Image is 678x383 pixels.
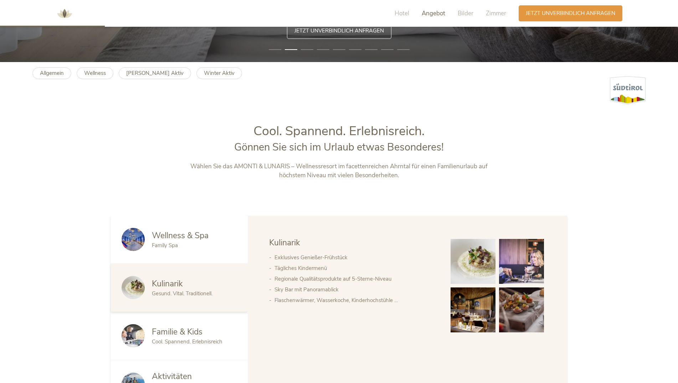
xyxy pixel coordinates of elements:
[196,67,242,79] a: Winter Aktiv
[190,162,488,180] p: Wählen Sie das AMONTI & LUNARIS – Wellnessresort im facettenreichen Ahrntal für einen Familienurl...
[152,338,222,345] span: Cool. Spannend. Erlebnisreich
[234,140,444,154] span: Gönnen Sie sich im Urlaub etwas Besonderes!
[274,295,436,306] li: Flaschenwärmer, Wasserkoche, Kinderhochstühle …
[486,9,506,17] span: Zimmer
[422,9,445,17] span: Angebot
[152,230,209,241] span: Wellness & Spa
[54,3,75,24] img: AMONTI & LUNARIS Wellnessresort
[274,284,436,295] li: Sky Bar mit Panoramablick
[526,10,615,17] span: Jetzt unverbindlich anfragen
[274,252,436,263] li: Exklusives Genießer-Frühstück
[274,274,436,284] li: Regionale Qualitätsprodukte auf 5-Sterne-Niveau
[40,70,64,77] b: Allgemein
[32,67,71,79] a: Allgemein
[274,263,436,274] li: Tägliches Kindermenü
[253,122,425,140] span: Cool. Spannend. Erlebnisreich.
[152,278,183,289] span: Kulinarik
[610,76,646,104] img: Südtirol
[152,326,202,337] span: Familie & Kids
[294,27,384,35] span: Jetzt unverbindlich anfragen
[204,70,235,77] b: Winter Aktiv
[152,290,212,297] span: Gesund. Vital. Traditionell.
[77,67,113,79] a: Wellness
[395,9,409,17] span: Hotel
[152,371,192,382] span: Aktivitäten
[458,9,473,17] span: Bilder
[54,11,75,16] a: AMONTI & LUNARIS Wellnessresort
[119,67,191,79] a: [PERSON_NAME] Aktiv
[84,70,106,77] b: Wellness
[269,237,300,248] span: Kulinarik
[152,242,178,249] span: Family Spa
[126,70,184,77] b: [PERSON_NAME] Aktiv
